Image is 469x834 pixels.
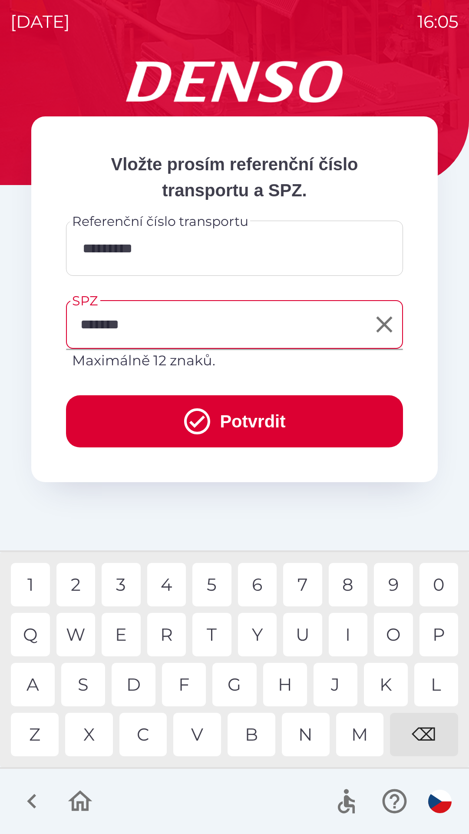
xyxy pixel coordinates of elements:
[10,9,70,35] p: [DATE]
[369,309,400,340] button: Clear
[72,291,98,310] label: SPZ
[428,790,452,813] img: cs flag
[72,212,248,231] label: Referenční číslo transportu
[66,151,403,203] p: Vložte prosím referenční číslo transportu a SPZ.
[31,61,438,103] img: Logo
[66,395,403,447] button: Potvrdit
[72,350,397,371] p: Maximálně 12 znaků.
[417,9,459,35] p: 16:05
